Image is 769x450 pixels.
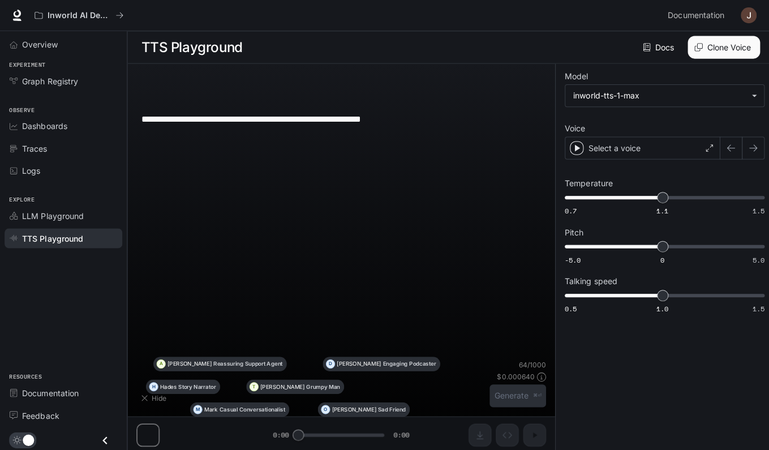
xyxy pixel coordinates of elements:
button: Hide [136,387,172,405]
span: 1.5 [748,303,760,312]
p: Hades [159,382,175,388]
div: O [320,400,328,415]
span: Feedback [22,408,59,419]
p: [PERSON_NAME] [330,405,374,410]
span: -5.0 [561,254,577,264]
div: inworld-tts-1-max [562,85,759,106]
span: 1.1 [652,205,664,215]
div: D [324,355,332,370]
span: 5.0 [748,254,760,264]
p: Inworld AI Demos [47,11,110,21]
p: Select a voice [585,142,637,153]
p: Grumpy Man [304,382,338,388]
span: 0.7 [561,205,573,215]
p: Story Narrator [177,382,214,388]
button: MMarkCasual Conversationalist [189,400,287,415]
p: Sad Friend [376,405,403,410]
span: 0.5 [561,303,573,312]
p: [PERSON_NAME] [259,382,303,388]
a: Docs [637,36,675,59]
a: Documentation [5,382,122,401]
button: D[PERSON_NAME]Engaging Podcaster [321,355,437,370]
a: Logs [5,160,122,180]
span: LLM Playground [22,209,83,221]
p: Voice [561,125,582,132]
a: Documentation [659,5,728,27]
a: LLM Playground [5,205,122,225]
button: User avatar [733,5,755,27]
button: Clone Voice [684,36,755,59]
span: Overview [22,39,57,51]
p: Reassuring Support Agent [212,359,281,365]
a: Feedback [5,404,122,423]
span: 1.5 [748,205,760,215]
a: Graph Registry [5,71,122,91]
p: [PERSON_NAME] [335,359,379,365]
button: A[PERSON_NAME]Reassuring Support Agent [152,355,285,370]
span: 0 [656,254,660,264]
p: Casual Conversationalist [218,405,283,410]
button: O[PERSON_NAME]Sad Friend [316,400,407,415]
a: TTS Playground [5,228,122,247]
p: $ 0.000640 [494,370,531,380]
span: 1.0 [652,303,664,312]
span: Documentation [664,9,720,23]
a: Overview [5,35,122,55]
div: A [156,355,164,370]
div: M [192,400,200,415]
span: Documentation [22,385,78,397]
h1: TTS Playground [140,36,241,59]
button: HHadesStory Narrator [145,378,218,392]
img: User avatar [736,8,752,24]
span: Traces [22,142,47,154]
p: Engaging Podcaster [380,359,433,365]
div: T [248,378,256,392]
button: Close drawer [92,427,117,450]
p: [PERSON_NAME] [166,359,210,365]
button: All workspaces [29,5,128,27]
span: Graph Registry [22,75,78,87]
p: Talking speed [561,276,613,284]
div: inworld-tts-1-max [570,90,741,101]
span: TTS Playground [22,232,83,243]
p: Mark [203,405,217,410]
p: Model [561,72,585,80]
p: 64 / 1000 [515,358,543,368]
span: Dashboards [22,120,67,132]
span: Dark mode toggle [23,431,34,444]
button: T[PERSON_NAME]Grumpy Man [245,378,342,392]
a: Dashboards [5,116,122,136]
span: Logs [22,164,40,176]
div: H [149,378,157,392]
a: Traces [5,138,122,158]
p: Temperature [561,179,609,187]
p: Pitch [561,228,580,235]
